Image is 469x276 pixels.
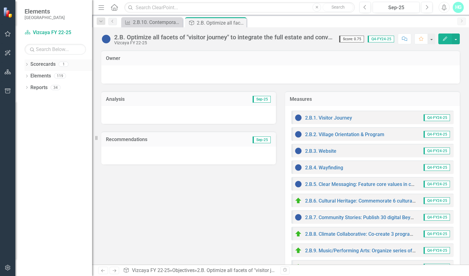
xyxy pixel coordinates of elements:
img: At or Above Target [295,247,302,254]
div: Sep-25 [375,4,417,11]
img: No Information [295,180,302,188]
h3: Measures [290,97,455,102]
input: Search ClearPoint... [124,2,355,13]
div: 2.B.10. Contemporary Arts Program: Organize 2 initiatives per year. [133,18,181,26]
h3: Analysis [106,97,189,102]
button: Sep-25 [373,2,420,13]
a: 2.B.10. Contemporary Arts Program: Organize 2 initiatives per year. [123,18,181,26]
div: » » [123,267,276,274]
span: Sep-25 [253,136,271,143]
a: Vizcaya FY 22-25 [132,267,170,273]
span: Sep-25 [253,96,271,103]
div: 1 [59,62,68,67]
span: Q4-FY24-25 [424,181,450,187]
img: ClearPoint Strategy [3,7,14,18]
img: At or Above Target [295,230,302,238]
span: Q4-FY24-25 [424,214,450,221]
span: Q4-FY24-25 [424,247,450,254]
span: Q4-FY24-25 [424,231,450,237]
div: 2.B. Optimize all facets of "visitor journey" to integrate the full estate and convey a focus on ... [197,19,245,27]
a: 2.B.2. Village Orientation & Program [305,132,384,137]
div: Vizcaya FY 22-25 [114,41,333,45]
a: 2.B.1. Visitor Journey [305,115,352,121]
button: Search [323,3,353,12]
span: Q4-FY24-25 [424,164,450,171]
a: 2.B.7. Community Stories: Publish 30 digital Beyond Vizcaya stories [305,215,453,220]
span: Q4-FY24-25 [424,131,450,138]
a: Elements [30,73,51,80]
span: Q4-FY24-25 [424,264,450,270]
img: No Information [101,34,111,44]
img: No Information [295,164,302,171]
span: Q4-FY24-25 [424,197,450,204]
div: 2.B. Optimize all facets of "visitor journey" to integrate the full estate and convey a focus on ... [114,34,333,41]
div: 2.B. Optimize all facets of "visitor journey" to integrate the full estate and convey a focus on ... [197,267,441,273]
div: 119 [54,73,66,79]
span: Score: 0.75 [339,36,364,42]
div: 34 [51,85,60,90]
img: No Information [295,214,302,221]
span: Search [331,5,345,10]
span: Elements [25,8,65,15]
span: Q4-FY24-25 [424,114,450,121]
span: Q4-FY24-25 [424,148,450,154]
input: Search Below... [25,44,86,55]
a: Scorecards [30,61,56,68]
img: No Information [295,131,302,138]
img: At or Above Target [295,197,302,204]
h3: Recommendations [106,137,220,142]
img: No Information [295,147,302,155]
h3: Owner [106,56,455,61]
a: 2.B.8. Climate Collaborative: Co-create 3 programs per year [305,231,436,237]
span: Q4-FY24-25 [368,36,394,42]
img: At or Above Target [295,263,302,271]
a: 2.B.3. Website [305,148,336,154]
a: Objectives [172,267,195,273]
button: HG [453,2,464,13]
a: 2.B.4. Wayfinding [305,165,343,171]
small: [GEOGRAPHIC_DATA] [25,15,65,20]
img: No Information [295,114,302,121]
a: Vizcaya FY 22-25 [25,29,86,36]
a: Reports [30,84,48,91]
